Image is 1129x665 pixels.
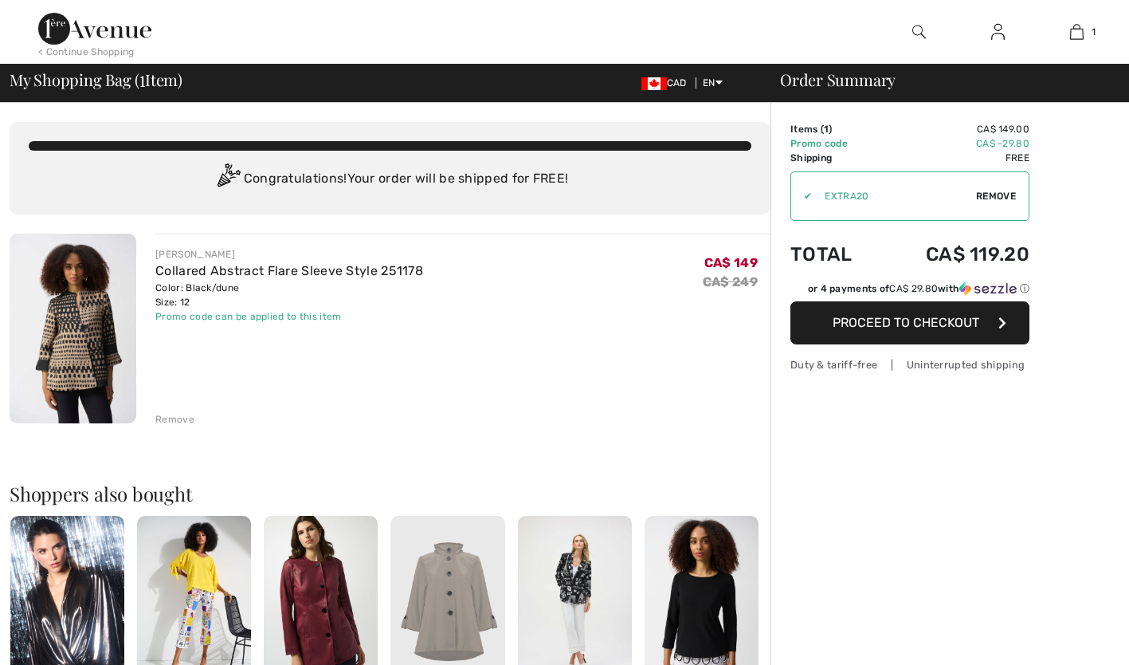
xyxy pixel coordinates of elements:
[978,22,1017,42] a: Sign In
[791,189,812,203] div: ✔
[808,281,1029,296] div: or 4 payments of with
[790,301,1029,344] button: Proceed to Checkout
[155,412,194,427] div: Remove
[704,255,758,270] span: CA$ 149
[10,484,770,503] h2: Shoppers also bought
[880,227,1029,281] td: CA$ 119.20
[790,357,1029,372] div: Duty & tariff-free | Uninterrupted shipping
[880,136,1029,151] td: CA$ -29.80
[29,163,751,195] div: Congratulations! Your order will be shipped for FREE!
[1092,25,1096,39] span: 1
[959,281,1017,296] img: Sezzle
[991,22,1005,41] img: My Info
[139,68,145,89] span: 1
[976,189,1016,203] span: Remove
[641,77,667,90] img: Canadian Dollar
[889,283,938,294] span: CA$ 29.80
[38,13,151,45] img: 1ère Avenue
[155,281,423,309] div: Color: Black/dune Size: 12
[1070,22,1084,41] img: My Bag
[703,274,758,289] s: CA$ 249
[790,136,880,151] td: Promo code
[1028,617,1113,657] iframe: Opens a widget where you can chat to one of our agents
[880,122,1029,136] td: CA$ 149.00
[38,45,135,59] div: < Continue Shopping
[10,234,136,423] img: Collared Abstract Flare Sleeve Style 251178
[761,72,1119,88] div: Order Summary
[703,77,723,89] span: EN
[790,122,880,136] td: Items ( )
[824,124,829,135] span: 1
[155,247,423,262] div: [PERSON_NAME]
[790,151,880,165] td: Shipping
[155,309,423,324] div: Promo code can be applied to this item
[880,151,1029,165] td: Free
[912,22,926,41] img: search the website
[155,263,423,278] a: Collared Abstract Flare Sleeve Style 251178
[212,163,244,195] img: Congratulation2.svg
[790,227,880,281] td: Total
[10,72,182,88] span: My Shopping Bag ( Item)
[790,281,1029,301] div: or 4 payments ofCA$ 29.80withSezzle Click to learn more about Sezzle
[1038,22,1115,41] a: 1
[641,77,693,89] span: CAD
[833,315,979,330] span: Proceed to Checkout
[812,172,976,220] input: Promo code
